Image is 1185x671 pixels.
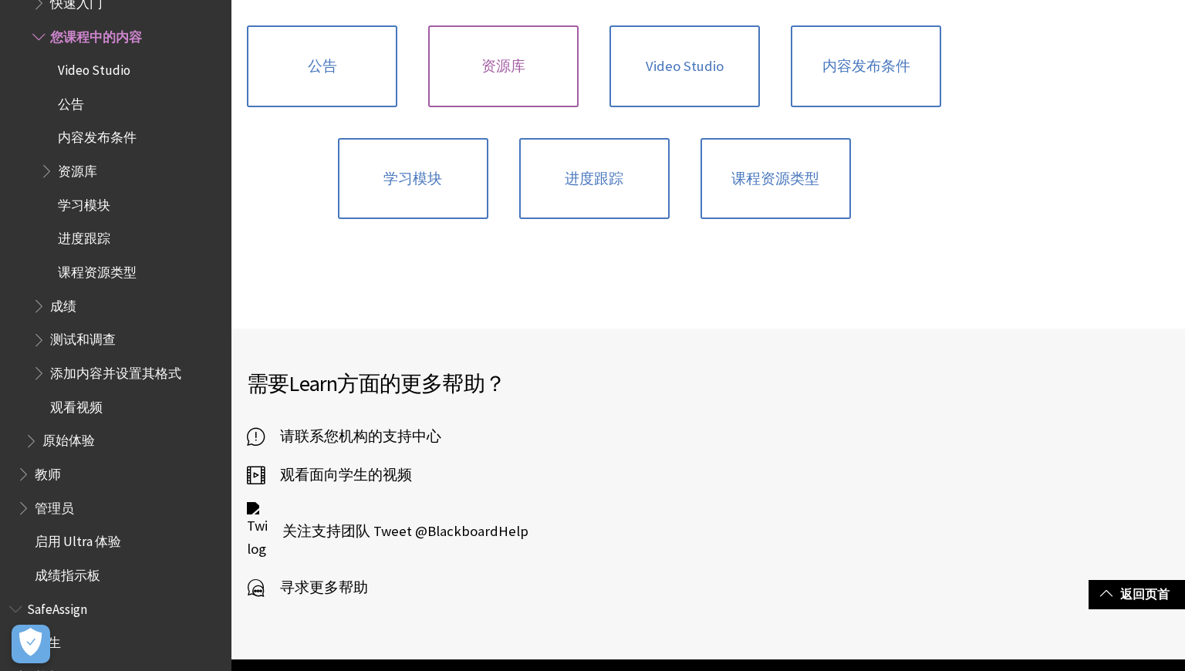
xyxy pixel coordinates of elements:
span: 原始体验 [42,428,95,449]
span: 启用 Ultra 体验 [35,529,121,550]
span: 您课程中的内容 [50,24,142,45]
a: 寻求更多帮助 [247,576,368,599]
span: 学习模块 [58,192,110,213]
span: 请联系您机构的支持中心 [265,425,441,448]
h2: 需要 方面的更多帮助？ [247,367,708,400]
span: 寻求更多帮助 [265,576,368,599]
span: 公告 [58,91,84,112]
a: 学习模块 [338,138,488,220]
a: 进度跟踪 [519,138,670,220]
a: 请联系您机构的支持中心 [247,425,441,448]
span: 关注支持团队 Tweet @BlackboardHelp [267,520,528,543]
a: 公告 [247,25,397,107]
span: 成绩指示板 [35,562,100,583]
span: 管理员 [35,495,74,516]
a: Video Studio [609,25,760,107]
span: Learn [289,369,337,397]
img: Twitter logo [247,502,267,561]
span: 测试和调查 [50,327,116,348]
button: Open Preferences [12,625,50,663]
a: Twitter logo 关注支持团队 Tweet @BlackboardHelp [247,502,528,561]
span: 资源库 [58,158,97,179]
a: 资源库 [428,25,579,107]
span: 成绩 [50,293,76,314]
a: 返回页首 [1089,580,1185,609]
span: 观看面向学生的视频 [265,464,412,487]
a: 课程资源类型 [701,138,851,220]
span: 内容发布条件 [58,125,137,146]
span: SafeAssign [27,596,87,617]
span: 观看视频 [50,394,103,415]
a: 内容发布条件 [791,25,941,107]
span: 添加内容并设置其格式 [50,360,181,381]
a: 观看面向学生的视频 [247,464,412,487]
span: Video Studio [58,57,130,78]
span: 进度跟踪 [58,226,110,247]
span: 课程资源类型 [58,259,137,280]
span: 教师 [35,461,61,482]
